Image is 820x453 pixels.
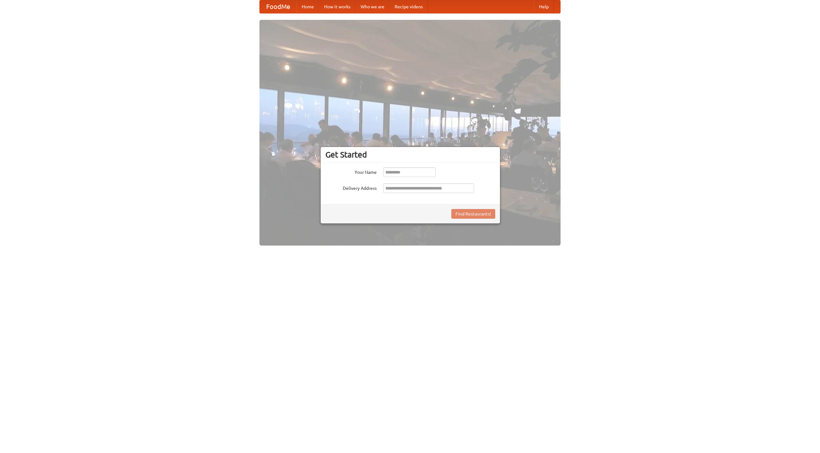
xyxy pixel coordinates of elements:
label: Delivery Address [325,183,377,191]
a: Help [534,0,554,13]
button: Find Restaurants! [451,209,495,219]
label: Your Name [325,167,377,175]
a: Who we are [356,0,389,13]
a: Home [297,0,319,13]
a: FoodMe [260,0,297,13]
a: How it works [319,0,356,13]
h3: Get Started [325,150,495,159]
a: Recipe videos [389,0,428,13]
